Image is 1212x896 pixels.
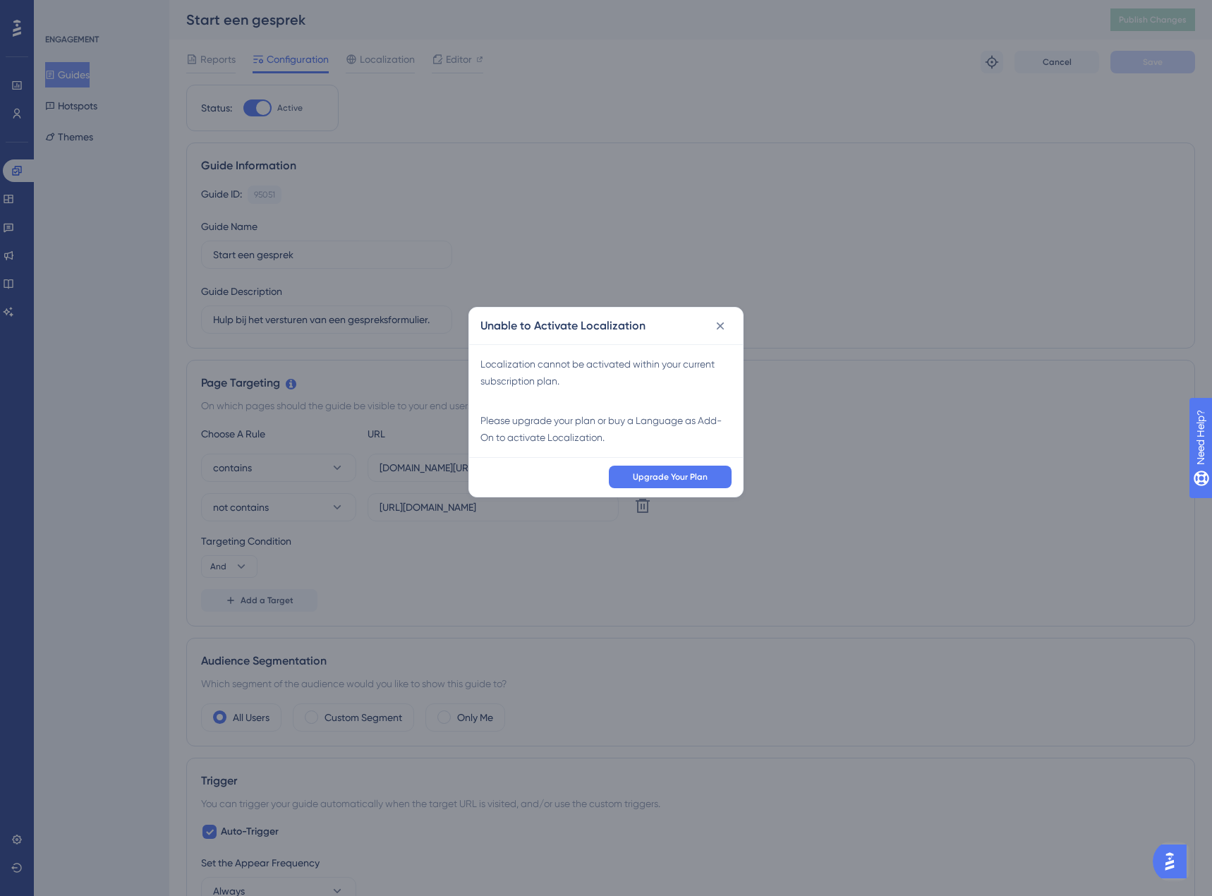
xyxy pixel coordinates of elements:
[1153,840,1195,883] iframe: UserGuiding AI Assistant Launcher
[33,4,88,20] span: Need Help?
[480,317,646,334] h2: Unable to Activate Localization
[633,471,708,483] span: Upgrade Your Plan
[480,412,732,446] div: Please upgrade your plan or buy a Language as Add-On to activate Localization.
[480,356,732,389] div: Localization cannot be activated within your current subscription plan.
